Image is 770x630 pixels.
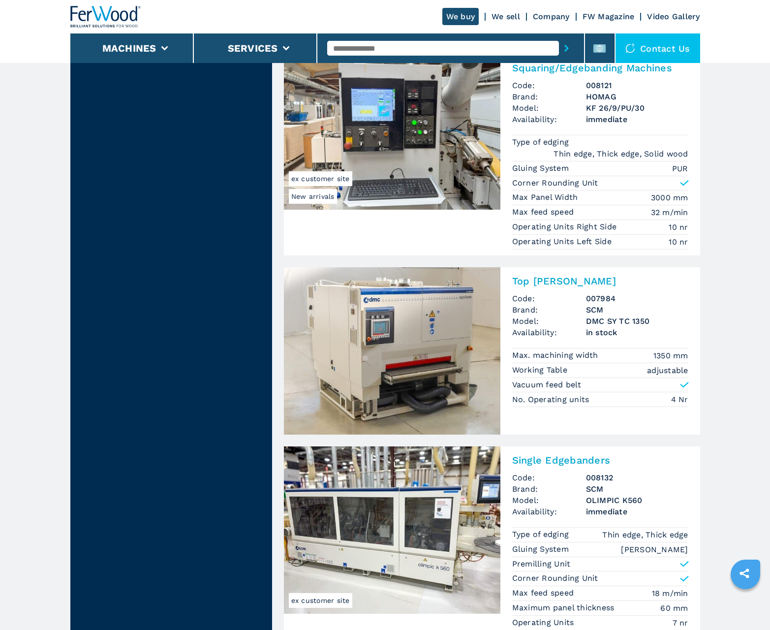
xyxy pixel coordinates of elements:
[512,327,586,338] span: Availability:
[512,178,598,189] p: Corner Rounding Unit
[512,350,601,361] p: Max. machining width
[586,80,688,91] h3: 008121
[284,267,700,435] a: Top Sanders SCM DMC SY TC 1350Top [PERSON_NAME]Code:007984Brand:SCMModel:DMC SY TC 1350Availabili...
[651,192,688,203] em: 3000 mm
[512,394,592,405] p: No. Operating units
[102,42,156,54] button: Machines
[284,42,500,210] img: Double Sided Squaring/Edgebanding Machines HOMAG KF 26/9/PU/30
[512,304,586,315] span: Brand:
[586,506,688,517] span: immediate
[586,293,688,304] h3: 007984
[621,544,688,555] em: [PERSON_NAME]
[728,586,763,623] iframe: Chat
[284,267,500,435] img: Top Sanders SCM DMC SY TC 1350
[512,472,586,483] span: Code:
[586,102,688,114] h3: KF 26/9/PU/30
[512,602,617,613] p: Maximum panel thickness
[512,365,570,376] p: Working Table
[512,454,688,466] h2: Single Edgebanders
[512,483,586,495] span: Brand:
[442,8,479,25] a: We buy
[512,275,688,287] h2: Top [PERSON_NAME]
[512,506,586,517] span: Availability:
[533,12,570,21] a: Company
[625,43,635,53] img: Contact us
[586,327,688,338] span: in stock
[512,529,572,540] p: Type of edging
[673,617,688,629] em: 7 nr
[586,114,688,125] span: immediate
[669,221,688,233] em: 10 nr
[653,350,688,361] em: 1350 mm
[512,588,577,598] p: Max feed speed
[732,561,757,586] a: sharethis
[512,207,577,218] p: Max feed speed
[647,365,688,376] em: adjustable
[651,207,688,218] em: 32 m/min
[284,42,700,255] a: Double Sided Squaring/Edgebanding Machines HOMAG KF 26/9/PU/30New arrivalsex customer siteDouble ...
[512,559,571,569] p: Premilling Unit
[586,495,688,506] h3: OLIMPIC K560
[586,315,688,327] h3: DMC SY TC 1350
[660,602,688,614] em: 60 mm
[70,6,141,28] img: Ferwood
[602,529,688,540] em: Thin edge, Thick edge
[512,544,572,555] p: Gluing System
[554,148,688,159] em: Thin edge, Thick edge, Solid wood
[512,114,586,125] span: Availability:
[289,593,352,608] span: ex customer site
[512,137,572,148] p: Type of edging
[512,221,619,232] p: Operating Units Right Side
[512,236,615,247] p: Operating Units Left Side
[492,12,520,21] a: We sell
[289,189,337,204] span: New arrivals
[512,192,581,203] p: Max Panel Width
[512,315,586,327] span: Model:
[586,304,688,315] h3: SCM
[586,483,688,495] h3: SCM
[512,163,572,174] p: Gluing System
[512,293,586,304] span: Code:
[512,617,577,628] p: Operating Units
[512,80,586,91] span: Code:
[652,588,688,599] em: 18 m/min
[671,394,688,405] em: 4 Nr
[512,573,598,584] p: Corner Rounding Unit
[512,91,586,102] span: Brand:
[512,379,582,390] p: Vacuum feed belt
[583,12,635,21] a: FW Magazine
[647,12,700,21] a: Video Gallery
[289,171,352,186] span: ex customer site
[512,102,586,114] span: Model:
[586,472,688,483] h3: 008132
[284,446,500,614] img: Single Edgebanders SCM OLIMPIC K560
[559,37,574,60] button: submit-button
[616,33,700,63] div: Contact us
[586,91,688,102] h3: HOMAG
[669,236,688,248] em: 10 nr
[228,42,278,54] button: Services
[672,163,688,174] em: PUR
[512,495,586,506] span: Model:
